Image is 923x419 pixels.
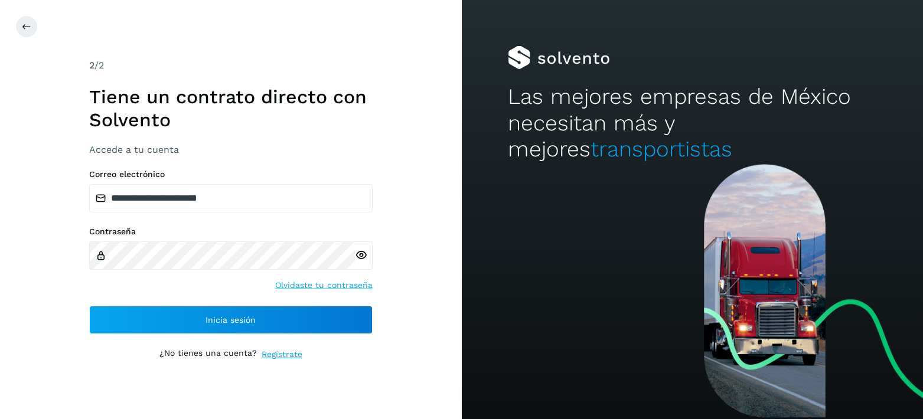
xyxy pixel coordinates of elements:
[89,227,373,237] label: Contraseña
[89,144,373,155] h3: Accede a tu cuenta
[206,316,256,324] span: Inicia sesión
[508,84,877,162] h2: Las mejores empresas de México necesitan más y mejores
[89,86,373,131] h1: Tiene un contrato directo con Solvento
[89,58,373,73] div: /2
[89,60,94,71] span: 2
[89,306,373,334] button: Inicia sesión
[159,348,257,361] p: ¿No tienes una cuenta?
[591,136,732,162] span: transportistas
[89,169,373,179] label: Correo electrónico
[275,279,373,292] a: Olvidaste tu contraseña
[262,348,302,361] a: Regístrate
